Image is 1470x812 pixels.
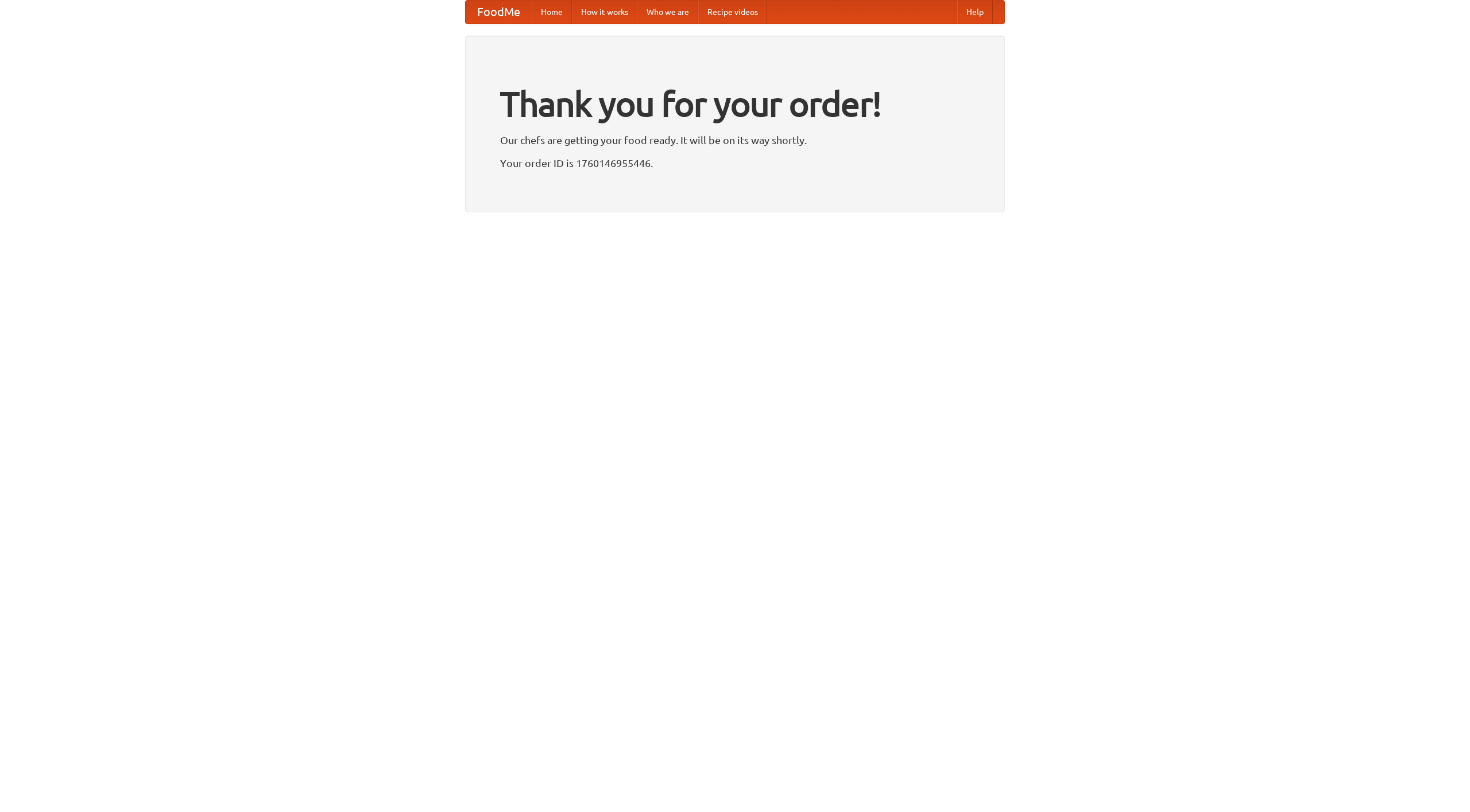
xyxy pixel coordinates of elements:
p: Our chefs are getting your food ready. It will be on its way shortly. [500,131,970,149]
a: Who we are [637,1,698,24]
a: How it works [572,1,637,24]
a: Recipe videos [698,1,767,24]
a: FoodMe [466,1,532,24]
a: Home [532,1,572,24]
p: Your order ID is 1760146955446. [500,154,970,172]
a: Help [957,1,993,24]
h1: Thank you for your order! [500,76,970,131]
